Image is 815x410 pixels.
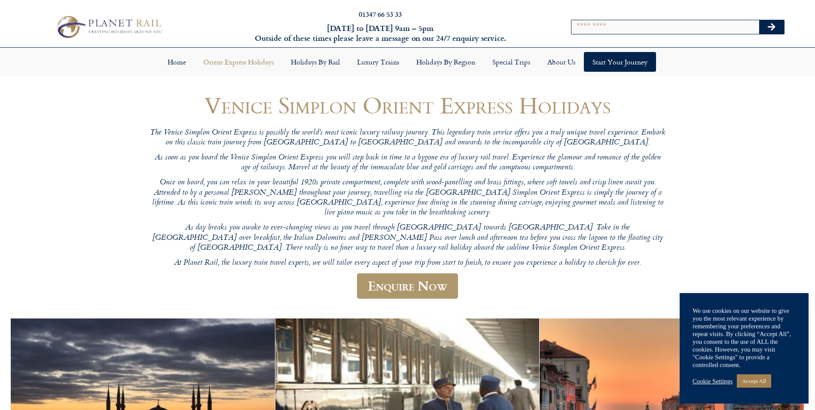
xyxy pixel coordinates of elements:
p: The Venice Simplon Orient Express is possibly the world’s most iconic luxury railway journey. Thi... [150,128,665,148]
a: Orient Express Holidays [195,52,282,72]
a: About Us [539,52,584,72]
a: Start your Journey [584,52,656,72]
p: At Planet Rail, the luxury train travel experts, we will tailor every aspect of your trip from st... [150,258,665,268]
a: Home [159,52,195,72]
h1: Venice Simplon Orient Express Holidays [150,92,665,118]
a: Cookie Settings [693,377,733,385]
div: We use cookies on our website to give you the most relevant experience by remembering your prefer... [693,307,796,369]
p: As soon as you board the Venice Simplon Orient Express you will step back in time to a bygone era... [150,153,665,173]
img: Planet Rail Train Holidays Logo [52,13,165,41]
a: Holidays by Region [408,52,484,72]
button: Search [759,20,784,34]
a: Enquire Now [357,273,458,299]
a: Luxury Trains [348,52,408,72]
a: Holidays by Rail [282,52,348,72]
a: Special Trips [484,52,539,72]
nav: Menu [4,52,811,72]
a: 01347 66 53 33 [359,9,402,19]
p: Once on board, you can relax in your beautiful 1920s private compartment, complete with wood-pane... [150,178,665,218]
a: Accept All [737,374,771,388]
p: As day breaks you awake to ever-changing views as you travel through [GEOGRAPHIC_DATA] towards [G... [150,223,665,253]
h6: [DATE] to [DATE] 9am – 5pm Outside of these times please leave a message on our 24/7 enquiry serv... [220,23,541,43]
